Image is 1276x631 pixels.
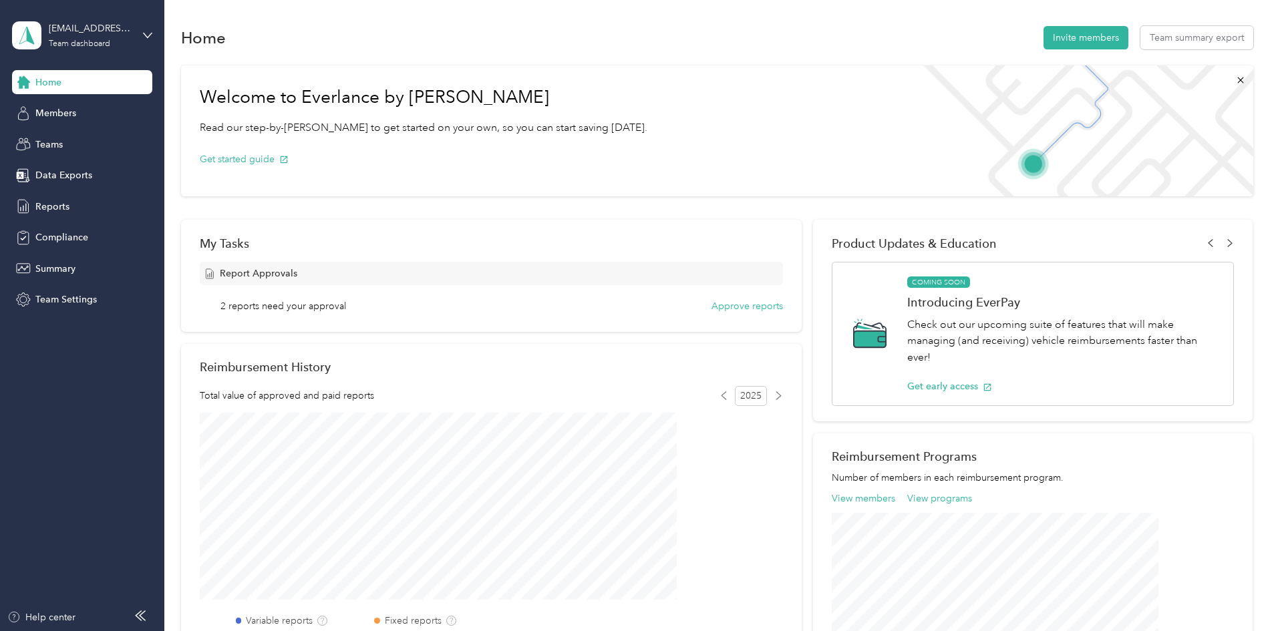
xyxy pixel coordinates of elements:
[220,266,297,280] span: Report Approvals
[35,106,76,120] span: Members
[1201,556,1276,631] iframe: Everlance-gr Chat Button Frame
[832,236,997,250] span: Product Updates & Education
[907,317,1219,366] p: Check out our upcoming suite of features that will make managing (and receiving) vehicle reimburs...
[200,152,289,166] button: Get started guide
[7,610,75,624] button: Help center
[35,138,63,152] span: Teams
[35,230,88,244] span: Compliance
[832,491,895,505] button: View members
[907,491,972,505] button: View programs
[200,360,331,374] h2: Reimbursement History
[220,299,346,313] span: 2 reports need your approval
[49,21,132,35] div: [EMAIL_ADDRESS][DOMAIN_NAME]
[200,236,783,250] div: My Tasks
[832,449,1234,463] h2: Reimbursement Programs
[35,75,61,89] span: Home
[907,379,992,393] button: Get early access
[1140,26,1253,49] button: Team summary export
[907,295,1219,309] h1: Introducing EverPay
[385,614,442,628] label: Fixed reports
[35,292,97,306] span: Team Settings
[35,262,75,276] span: Summary
[200,120,647,136] p: Read our step-by-[PERSON_NAME] to get started on your own, so you can start saving [DATE].
[200,389,374,403] span: Total value of approved and paid reports
[735,386,767,406] span: 2025
[35,200,69,214] span: Reports
[200,87,647,108] h1: Welcome to Everlance by [PERSON_NAME]
[35,168,92,182] span: Data Exports
[711,299,783,313] button: Approve reports
[907,276,970,288] span: COMING SOON
[910,65,1253,196] img: Welcome to everlance
[181,31,226,45] h1: Home
[49,40,110,48] div: Team dashboard
[832,471,1234,485] p: Number of members in each reimbursement program.
[1044,26,1128,49] button: Invite members
[246,614,313,628] label: Variable reports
